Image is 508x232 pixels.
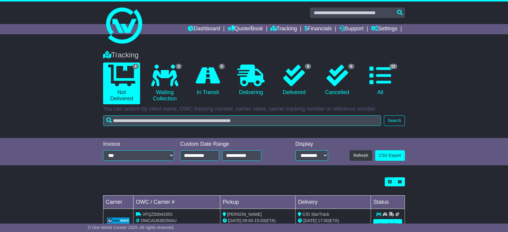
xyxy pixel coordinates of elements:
[189,63,226,98] a: 5 In Transit
[103,63,140,104] a: 8 Not Delivered
[298,218,368,224] div: (ETA)
[348,64,354,69] span: 6
[176,64,182,69] span: 3
[227,212,262,217] span: [PERSON_NAME]
[302,212,329,217] span: C/O StarTrack
[375,150,405,161] a: CSV Export
[142,212,173,217] span: VFQZ50043353
[188,24,220,34] a: Dashboard
[295,196,371,209] td: Delivery
[223,218,293,224] div: - (ETA)
[389,64,397,69] span: 22
[303,218,317,223] span: [DATE]
[103,106,405,112] p: You can search by client name, OWC tracking number, carrier name, carrier tracking number or refe...
[220,196,295,209] td: Pickup
[371,196,405,209] td: Status
[276,63,313,98] a: 8 Delivered
[103,141,174,148] div: Invoice
[146,63,183,104] a: 3 Waiting Collection
[384,115,405,126] button: Search
[304,24,332,34] a: Financials
[295,141,328,148] div: Display
[141,218,177,223] span: OWCAU638256AU
[228,218,241,223] span: [DATE]
[232,63,269,98] a: Delivering
[133,64,139,69] span: 8
[100,51,408,60] div: Tracking
[133,196,220,209] td: OWC / Carrier #
[373,219,402,230] a: View Order
[339,24,364,34] a: Support
[88,225,175,230] span: © One World Courier 2025. All rights reserved.
[228,24,263,34] a: Quote/Book
[107,218,130,224] img: GetCarrierServiceLogo
[271,24,297,34] a: Tracking
[103,196,133,209] td: Carrier
[254,218,265,223] span: 15:00
[318,218,328,223] span: 17:00
[219,64,225,69] span: 5
[243,218,253,223] span: 09:00
[350,150,372,161] button: Refresh
[305,64,311,69] span: 8
[180,141,277,148] div: Custom Date Range
[362,63,399,98] a: 22 All
[371,24,397,34] a: Settings
[319,63,356,98] a: 6 Cancelled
